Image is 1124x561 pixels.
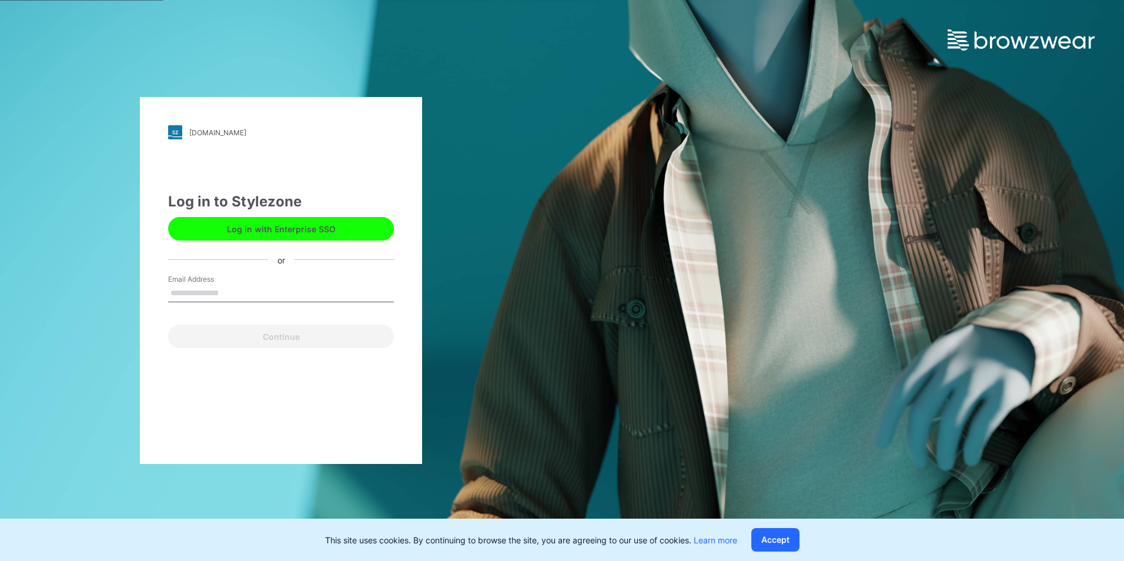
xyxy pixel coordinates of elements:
a: Learn more [694,535,737,545]
img: stylezone-logo.562084cfcfab977791bfbf7441f1a819.svg [168,125,182,139]
img: browzwear-logo.e42bd6dac1945053ebaf764b6aa21510.svg [948,29,1095,51]
p: This site uses cookies. By continuing to browse the site, you are agreeing to our use of cookies. [325,534,737,546]
div: or [268,253,295,266]
label: Email Address [168,274,250,285]
a: [DOMAIN_NAME] [168,125,394,139]
button: Log in with Enterprise SSO [168,217,394,241]
div: [DOMAIN_NAME] [189,128,246,137]
button: Accept [751,528,799,552]
div: Log in to Stylezone [168,191,394,212]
